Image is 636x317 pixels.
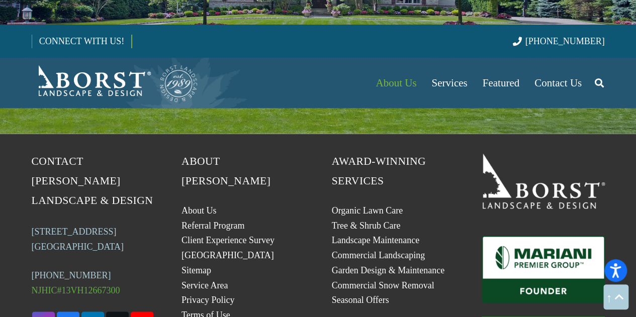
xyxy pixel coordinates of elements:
[32,227,124,252] a: [STREET_ADDRESS][GEOGRAPHIC_DATA]
[525,36,605,46] span: [PHONE_NUMBER]
[424,58,475,108] a: Services
[332,295,389,305] a: Seasonal Offers
[181,265,211,275] a: Sitemap
[332,235,419,245] a: Landscape Maintenance
[32,63,199,103] a: Borst-Logo
[527,58,589,108] a: Contact Us
[32,155,153,206] span: Contact [PERSON_NAME] Landscape & Design
[181,205,217,216] a: About Us
[332,265,444,275] a: Garden Design & Maintenance
[332,280,434,290] a: Commercial Snow Removal
[32,285,120,295] span: NJHIC#13VH12667300
[431,77,467,89] span: Services
[181,280,228,290] a: Service Area
[603,284,628,309] a: Back to top
[181,250,274,260] a: [GEOGRAPHIC_DATA]
[32,29,131,53] a: CONNECT WITH US!
[482,236,605,303] a: Mariani_Badge_Full_Founder
[332,155,426,187] span: Award-Winning Services
[332,250,425,260] a: Commercial Landscaping
[475,58,527,108] a: Featured
[534,77,582,89] span: Contact Us
[181,221,244,231] a: Referral Program
[181,295,235,305] a: Privacy Policy
[482,152,605,208] a: 19BorstLandscape_Logo_W
[181,235,275,245] a: Client Experience Survey
[32,270,111,280] a: [PHONE_NUMBER]
[589,70,609,95] a: Search
[512,36,604,46] a: [PHONE_NUMBER]
[181,155,270,187] span: About [PERSON_NAME]
[332,205,403,216] a: Organic Lawn Care
[376,77,416,89] span: About Us
[332,221,401,231] a: Tree & Shrub Care
[368,58,424,108] a: About Us
[483,77,519,89] span: Featured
